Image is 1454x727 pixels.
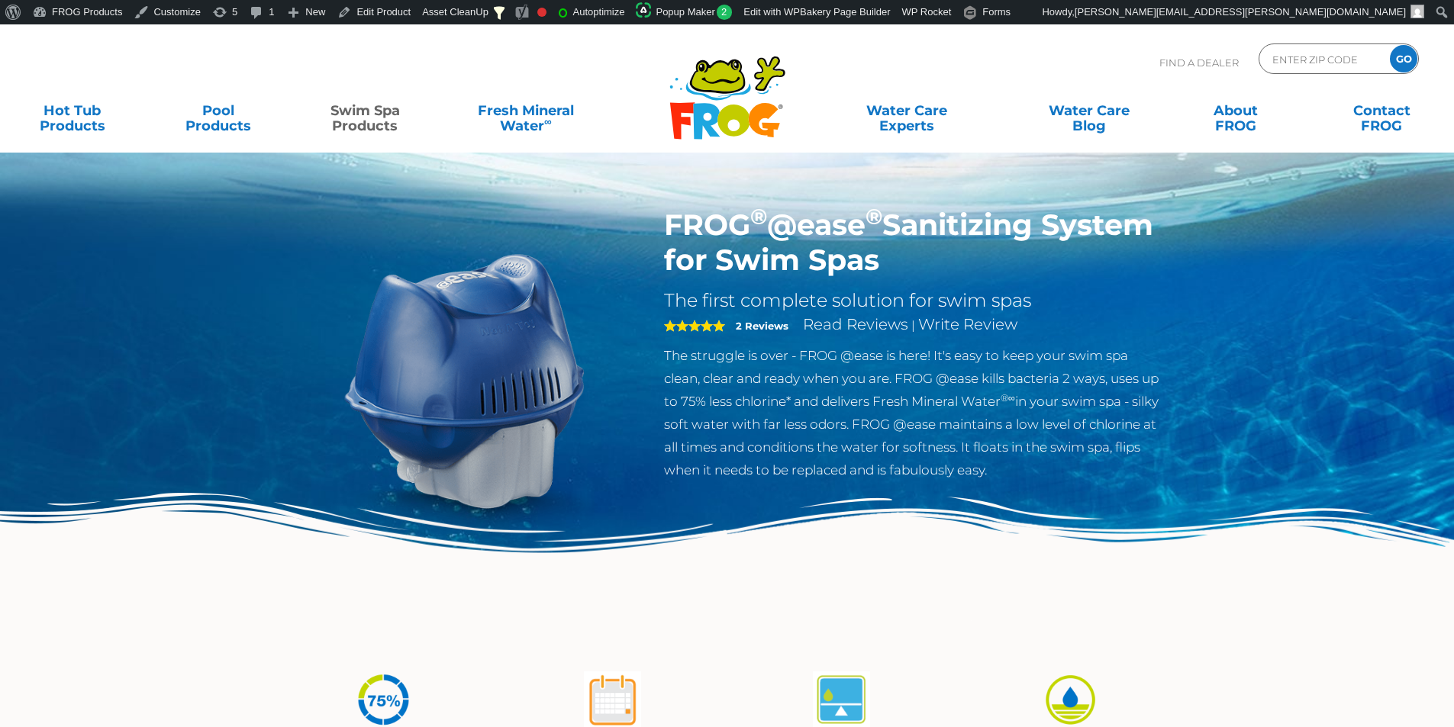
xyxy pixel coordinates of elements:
input: Zip Code Form [1271,48,1374,70]
input: GO [1390,45,1417,72]
sup: ® [866,203,882,230]
strong: 2 Reviews [736,320,788,332]
a: Swim SpaProducts [308,95,422,126]
sup: ® [750,203,767,230]
a: Write Review [918,315,1017,333]
img: ss-@ease-hero.png [292,207,642,557]
span: 2 [717,5,733,20]
a: Hot TubProducts [15,95,129,126]
sup: ∞ [544,115,552,127]
div: Focus keyphrase not set [537,8,546,17]
a: Water CareBlog [1032,95,1146,126]
span: 5 [664,320,725,332]
h2: The first complete solution for swim spas [664,289,1162,312]
a: Fresh MineralWater∞ [454,95,597,126]
a: Read Reviews [803,315,908,333]
span: [PERSON_NAME][EMAIL_ADDRESS][PERSON_NAME][DOMAIN_NAME] [1075,6,1406,18]
p: The struggle is over - FROG @ease is here! It's easy to keep your swim spa clean, clear and ready... [664,344,1162,481]
sup: ®∞ [1001,392,1015,404]
a: Water CareExperts [814,95,999,126]
a: ContactFROG [1325,95,1439,126]
a: PoolProducts [162,95,276,126]
a: AboutFROG [1178,95,1292,126]
span: | [911,318,915,333]
p: Find A Dealer [1159,43,1239,82]
h1: FROG @ease Sanitizing System for Swim Spas [664,207,1162,278]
